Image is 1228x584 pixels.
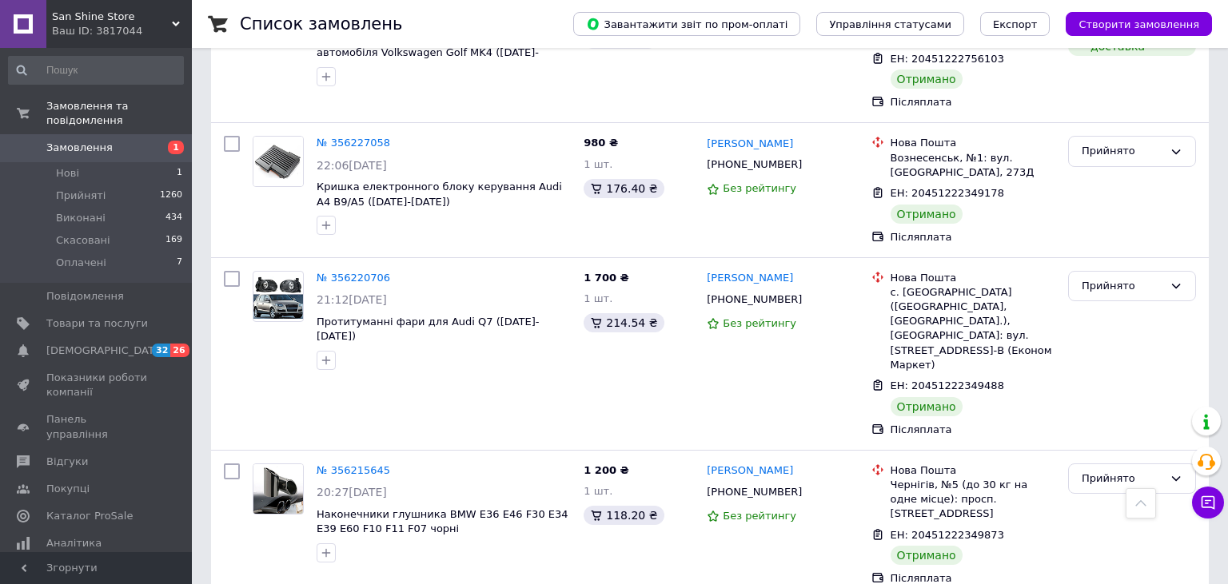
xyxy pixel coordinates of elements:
h1: Список замовлень [240,14,402,34]
span: 7 [177,256,182,270]
div: Отримано [891,397,963,416]
span: 980 ₴ [584,137,618,149]
div: Прийнято [1082,278,1163,295]
a: Кришка електронного блоку керування Audi A4 B9/A5 ([DATE]-[DATE]) [317,181,562,208]
span: 1 200 ₴ [584,464,628,476]
span: ЕН: 20451222756103 [891,53,1004,65]
span: Нові [56,166,79,181]
div: Післяплата [891,423,1055,437]
div: Отримано [891,546,963,565]
span: Відгуки [46,455,88,469]
a: № 356215645 [317,464,390,476]
img: Фото товару [253,137,303,186]
input: Пошук [8,56,184,85]
span: Каталог ProSale [46,509,133,523]
span: Аналітика [46,536,102,550]
span: Без рейтингу [723,182,796,194]
span: Скасовані [56,233,110,248]
span: 1 700 ₴ [584,272,628,284]
div: Післяплата [891,230,1055,244]
button: Управління статусами [816,12,964,36]
span: Без рейтингу [723,510,796,522]
div: Нова Пошта [891,463,1055,478]
a: Наконечники глушника BMW E36 E46 F30 E34 E39 E60 F10 F11 F07 чорні [317,508,568,535]
a: Фото товару [253,136,304,187]
span: 20:27[DATE] [317,486,387,499]
a: [PERSON_NAME] [707,137,793,152]
a: № 356220706 [317,272,390,284]
div: Отримано [891,70,963,89]
span: [DEMOGRAPHIC_DATA] [46,344,165,358]
span: Створити замовлення [1078,18,1199,30]
span: Оплачені [56,256,106,270]
div: 214.54 ₴ [584,313,664,332]
span: 1 шт. [584,158,612,170]
span: Замовлення та повідомлення [46,99,192,128]
img: Фото товару [253,464,303,513]
div: Вознесенськ, №1: вул. [GEOGRAPHIC_DATA], 273Д [891,151,1055,180]
span: Покупці [46,482,90,496]
div: Післяплата [891,95,1055,109]
span: 1 шт. [584,485,612,497]
button: Чат з покупцем [1192,487,1224,518]
span: 1 [177,166,182,181]
a: Фото товару [253,463,304,514]
div: [PHONE_NUMBER] [704,154,805,175]
span: 169 [165,233,182,248]
div: [PHONE_NUMBER] [704,482,805,503]
span: Показники роботи компанії [46,371,148,399]
span: Товари та послуги [46,316,148,331]
div: Прийнято [1082,471,1163,487]
div: Прийнято [1082,143,1163,160]
div: Ваш ID: 3817044 [52,24,192,38]
span: 1 [168,141,184,154]
span: 1 шт. [584,292,612,304]
span: Управління статусами [829,18,951,30]
div: Отримано [891,205,963,224]
a: Фото товару [253,271,304,322]
span: 21:12[DATE] [317,293,387,306]
span: 22:06[DATE] [317,159,387,172]
img: Фото товару [253,274,303,319]
span: ЕН: 20451222349178 [891,187,1004,199]
button: Завантажити звіт по пром-оплаті [573,12,800,36]
span: Експорт [993,18,1038,30]
span: Прийняті [56,189,106,203]
span: 1260 [160,189,182,203]
button: Експорт [980,12,1051,36]
a: Протитуманні фари для Audi Q7 ([DATE]-[DATE]) [317,316,539,343]
span: 26 [170,344,189,357]
span: San Shine Store [52,10,172,24]
div: Чернігів, №5 (до 30 кг на одне місце): просп. [STREET_ADDRESS] [891,478,1055,522]
span: Повідомлення [46,289,124,304]
button: Створити замовлення [1066,12,1212,36]
a: [PERSON_NAME] [707,271,793,286]
span: Панель управління [46,412,148,441]
div: Нова Пошта [891,271,1055,285]
div: 118.20 ₴ [584,506,664,525]
a: Комплект світлодіодних ламп салону автомобіля Volkswagen Golf MK4 ([DATE]-[DATE]) [317,32,539,73]
span: Без рейтингу [723,317,796,329]
a: Створити замовлення [1050,18,1212,30]
div: Нова Пошта [891,136,1055,150]
span: Виконані [56,211,106,225]
span: Замовлення [46,141,113,155]
span: ЕН: 20451222349488 [891,379,1004,391]
span: ЕН: 20451222349873 [891,529,1004,541]
span: 434 [165,211,182,225]
a: № 356227058 [317,137,390,149]
span: Завантажити звіт по пром-оплаті [586,17,787,31]
div: 176.40 ₴ [584,179,664,198]
div: с. [GEOGRAPHIC_DATA] ([GEOGRAPHIC_DATA], [GEOGRAPHIC_DATA].), [GEOGRAPHIC_DATA]: вул. [STREET_ADD... [891,285,1055,372]
a: [PERSON_NAME] [707,463,793,479]
div: [PHONE_NUMBER] [704,289,805,310]
span: 32 [152,344,170,357]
